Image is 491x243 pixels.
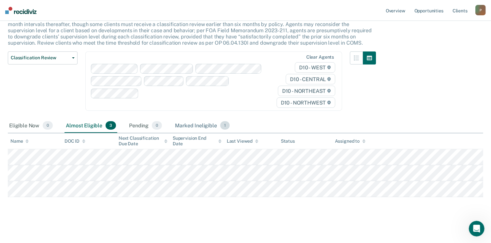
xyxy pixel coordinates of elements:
p: This alert helps staff identify clients due or overdue for a classification review, which are gen... [8,15,372,46]
button: P [475,5,486,15]
div: Supervision End Date [173,136,222,147]
span: 3 [106,121,116,130]
img: Recidiviz [5,7,36,14]
div: Pending0 [128,119,163,133]
div: Next Classification Due Date [119,136,167,147]
div: Last Viewed [227,138,258,144]
span: D10 - NORTHWEST [277,97,335,108]
span: 0 [152,121,162,130]
div: DOC ID [65,138,85,144]
div: Assigned to [335,138,366,144]
span: D10 - NORTHEAST [278,86,335,96]
div: Clear agents [306,54,334,60]
span: Classification Review [11,55,69,61]
div: Almost Eligible3 [65,119,117,133]
div: Name [10,138,29,144]
span: D10 - CENTRAL [286,74,335,84]
span: 1 [220,121,230,130]
button: Classification Review [8,51,78,64]
div: Marked Ineligible1 [174,119,231,133]
div: Status [281,138,295,144]
span: 0 [43,121,53,130]
iframe: Intercom live chat [469,221,484,236]
span: D10 - WEST [295,62,335,73]
div: Eligible Now0 [8,119,54,133]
